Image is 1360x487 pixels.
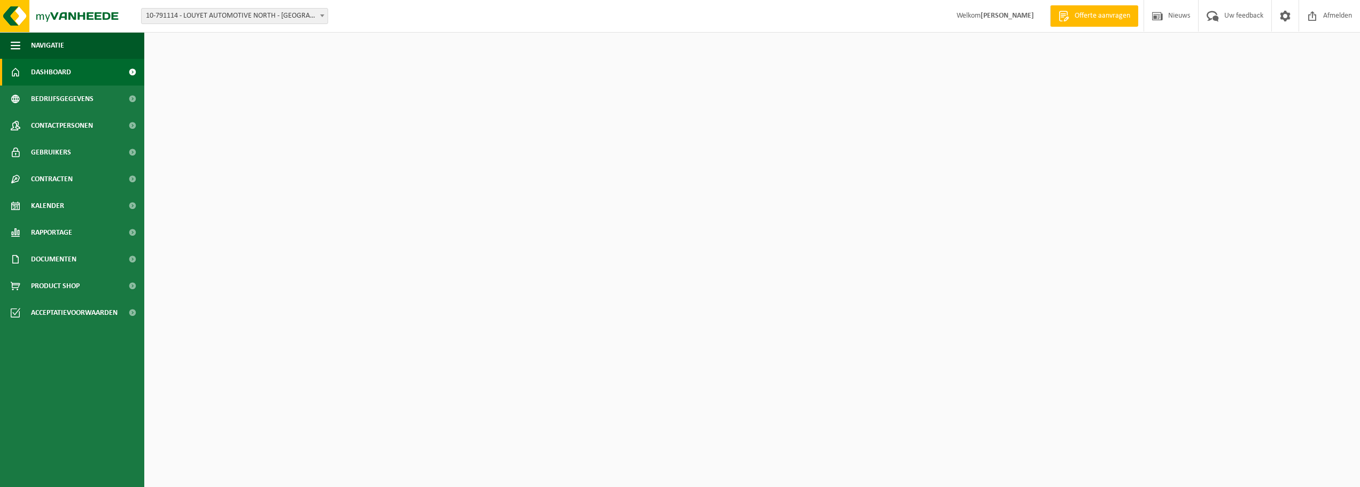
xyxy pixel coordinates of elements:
span: Contracten [31,166,73,192]
span: Gebruikers [31,139,71,166]
span: Navigatie [31,32,64,59]
span: Product Shop [31,273,80,299]
strong: [PERSON_NAME] [981,12,1034,20]
span: Kalender [31,192,64,219]
span: Rapportage [31,219,72,246]
span: Bedrijfsgegevens [31,86,94,112]
span: Offerte aanvragen [1072,11,1133,21]
span: 10-791114 - LOUYET AUTOMOTIVE NORTH - SINT-PIETERS-LEEUW [142,9,328,24]
span: Dashboard [31,59,71,86]
span: Acceptatievoorwaarden [31,299,118,326]
span: Documenten [31,246,76,273]
span: Contactpersonen [31,112,93,139]
a: Offerte aanvragen [1050,5,1138,27]
span: 10-791114 - LOUYET AUTOMOTIVE NORTH - SINT-PIETERS-LEEUW [141,8,328,24]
